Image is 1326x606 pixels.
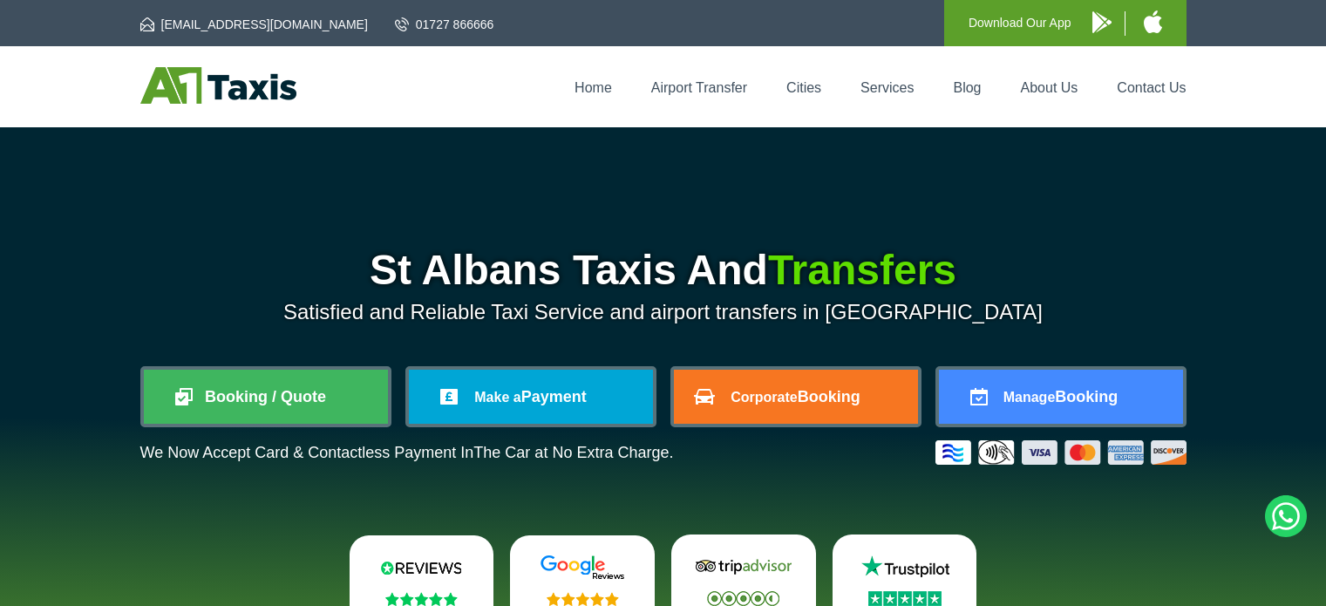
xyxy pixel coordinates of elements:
[140,300,1187,324] p: Satisfied and Reliable Taxi Service and airport transfers in [GEOGRAPHIC_DATA]
[853,554,957,580] img: Trustpilot
[1117,80,1186,95] a: Contact Us
[140,67,296,104] img: A1 Taxis St Albans LTD
[369,555,473,581] img: Reviews.io
[860,80,914,95] a: Services
[140,249,1187,291] h1: St Albans Taxis And
[530,555,635,581] img: Google
[731,390,797,405] span: Corporate
[651,80,747,95] a: Airport Transfer
[140,444,674,462] p: We Now Accept Card & Contactless Payment In
[935,440,1187,465] img: Credit And Debit Cards
[473,444,673,461] span: The Car at No Extra Charge.
[385,592,458,606] img: Stars
[969,12,1071,34] p: Download Our App
[575,80,612,95] a: Home
[674,370,918,424] a: CorporateBooking
[547,592,619,606] img: Stars
[707,591,779,606] img: Stars
[474,390,520,405] span: Make a
[786,80,821,95] a: Cities
[409,370,653,424] a: Make aPayment
[1003,390,1056,405] span: Manage
[1144,10,1162,33] img: A1 Taxis iPhone App
[939,370,1183,424] a: ManageBooking
[953,80,981,95] a: Blog
[691,554,796,580] img: Tripadvisor
[1092,11,1112,33] img: A1 Taxis Android App
[144,370,388,424] a: Booking / Quote
[1021,80,1078,95] a: About Us
[768,247,956,293] span: Transfers
[868,591,942,606] img: Stars
[395,16,494,33] a: 01727 866666
[140,16,368,33] a: [EMAIL_ADDRESS][DOMAIN_NAME]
